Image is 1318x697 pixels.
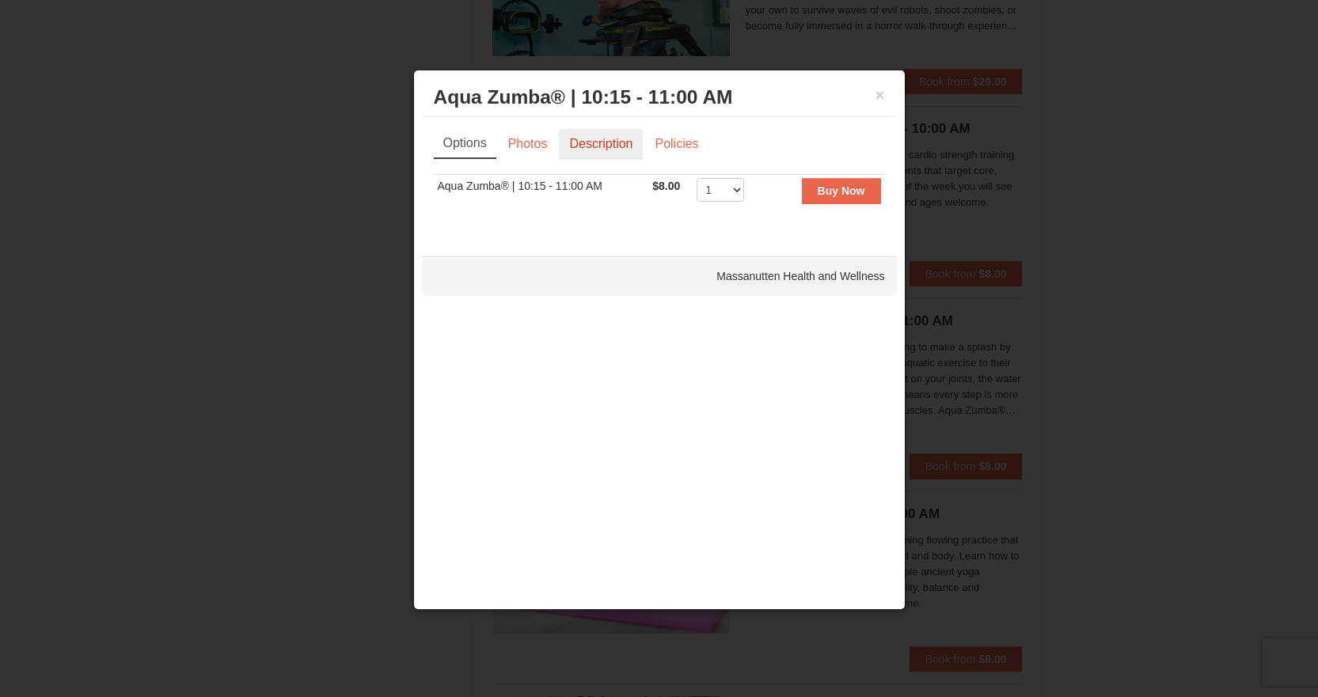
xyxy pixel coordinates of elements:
[434,85,885,109] h3: Aqua Zumba® | 10:15 - 11:00 AM
[876,87,885,103] button: ×
[802,178,881,203] button: Buy Now
[434,129,496,159] a: Options
[652,180,680,192] span: $8.00
[644,129,708,159] a: Policies
[559,129,643,159] a: Description
[818,184,865,197] strong: Buy Now
[434,175,649,214] td: Aqua Zumba® | 10:15 - 11:00 AM
[498,129,558,159] a: Photos
[422,256,897,296] div: Massanutten Health and Wellness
